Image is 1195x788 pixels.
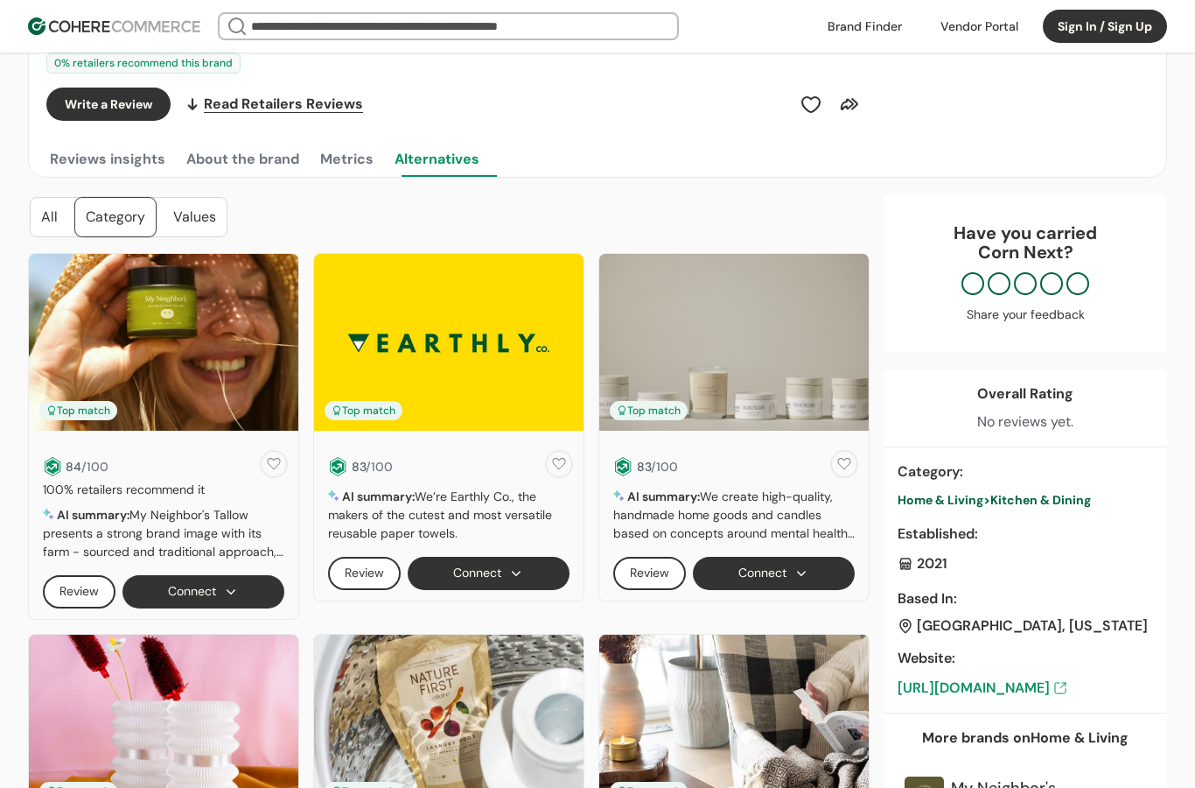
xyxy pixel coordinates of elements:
[901,306,1150,324] div: Share your feedback
[183,142,303,177] button: About the brand
[898,648,1153,669] div: Website :
[827,447,862,482] button: add to favorite
[28,18,200,35] img: Cohere Logo
[46,53,241,74] div: 0 % retailers recommend this brand
[898,491,1153,510] a: Home & Living>Kitchen & Dining
[31,198,68,236] div: All
[46,142,169,177] button: Reviews insights
[693,557,855,590] button: Connect
[613,489,855,559] span: We create high-quality, handmade home goods and candles based on concepts around mental health, a...
[898,553,1153,574] div: 2021
[256,447,291,482] button: add to favorite
[898,492,983,508] span: Home & Living
[898,461,1153,482] div: Category :
[57,507,129,523] span: AI summary:
[163,198,227,236] div: Values
[1043,10,1167,43] button: Sign In / Sign Up
[46,88,171,121] button: Write a Review
[613,557,686,590] button: Review
[43,575,115,609] button: Review
[317,142,377,177] button: Metrics
[977,412,1073,433] div: No reviews yet.
[542,447,577,482] button: add to favorite
[922,728,1129,749] div: More brands on Home & Living
[328,557,401,590] button: Review
[342,489,415,504] span: AI summary:
[917,618,1148,634] div: [GEOGRAPHIC_DATA], [US_STATE]
[898,678,1153,699] a: [URL][DOMAIN_NAME]
[75,198,156,236] div: Category
[391,142,483,177] button: Alternatives
[901,243,1150,262] p: Corn Next ?
[328,489,552,541] span: We’re Earthly Co., the makers of the cutest and most versatile reusable paper towels.
[408,557,570,590] button: Connect
[977,383,1073,405] div: Overall Rating
[185,88,363,121] a: Read Retailers Reviews
[627,489,700,504] span: AI summary:
[204,94,363,115] span: Read Retailers Reviews
[990,492,1091,508] span: Kitchen & Dining
[898,524,1153,545] div: Established :
[901,223,1150,262] div: Have you carried
[898,588,1153,609] div: Based In :
[983,492,990,508] span: >
[122,575,284,609] button: Connect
